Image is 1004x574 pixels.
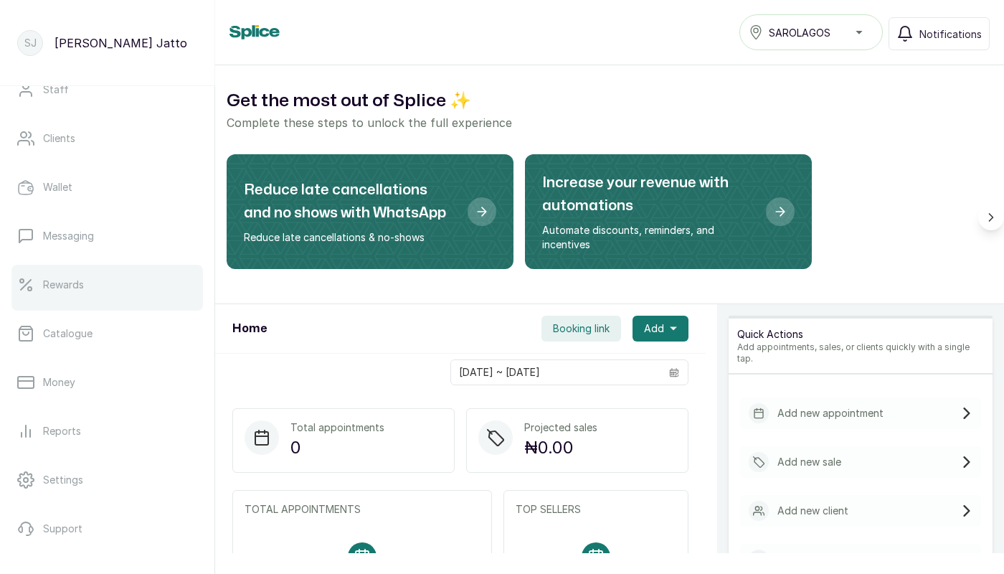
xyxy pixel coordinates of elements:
[290,420,384,435] p: Total appointments
[769,25,830,40] span: SAROLAGOS
[516,502,677,517] p: TOP SELLERS
[737,342,984,364] p: Add appointments, sales, or clients quickly with a single tap.
[553,321,610,336] span: Booking link
[739,14,883,50] button: SAROLAGOS
[43,375,75,390] p: Money
[644,321,664,336] span: Add
[777,406,884,420] p: Add new appointment
[227,88,993,114] h2: Get the most out of Splice ✨
[11,411,203,451] a: Reports
[451,360,660,385] input: Select date
[43,229,94,243] p: Messaging
[524,435,597,461] p: ₦0.00
[777,552,877,567] p: Manage booking site
[11,509,203,549] a: Support
[43,473,83,487] p: Settings
[290,435,384,461] p: 0
[541,316,621,342] button: Booking link
[978,204,1004,230] button: Scroll right
[55,34,187,52] p: [PERSON_NAME] Jatto
[11,265,203,305] a: Rewards
[43,180,72,194] p: Wallet
[11,460,203,500] a: Settings
[227,114,993,131] p: Complete these steps to unlock the full experience
[43,131,75,146] p: Clients
[633,316,688,342] button: Add
[11,70,203,110] a: Staff
[11,167,203,207] a: Wallet
[232,320,267,337] h1: Home
[43,424,81,438] p: Reports
[245,502,480,517] p: TOTAL APPOINTMENTS
[24,36,37,50] p: SJ
[669,367,679,377] svg: calendar
[777,504,848,518] p: Add new client
[11,314,203,354] a: Catalogue
[11,118,203,159] a: Clients
[542,171,754,217] h2: Increase your revenue with automations
[889,17,990,50] button: Notifications
[11,216,203,256] a: Messaging
[244,179,456,225] h2: Reduce late cancellations and no shows with WhatsApp
[777,455,841,469] p: Add new sale
[43,83,69,97] p: Staff
[43,326,93,341] p: Catalogue
[227,154,513,269] div: Reduce late cancellations and no shows with WhatsApp
[525,154,812,269] div: Increase your revenue with automations
[244,230,456,245] p: Reduce late cancellations & no-shows
[737,327,984,342] p: Quick Actions
[524,420,597,435] p: Projected sales
[43,278,84,292] p: Rewards
[43,522,82,536] p: Support
[919,27,982,42] span: Notifications
[11,362,203,403] a: Money
[542,223,754,252] p: Automate discounts, reminders, and incentives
